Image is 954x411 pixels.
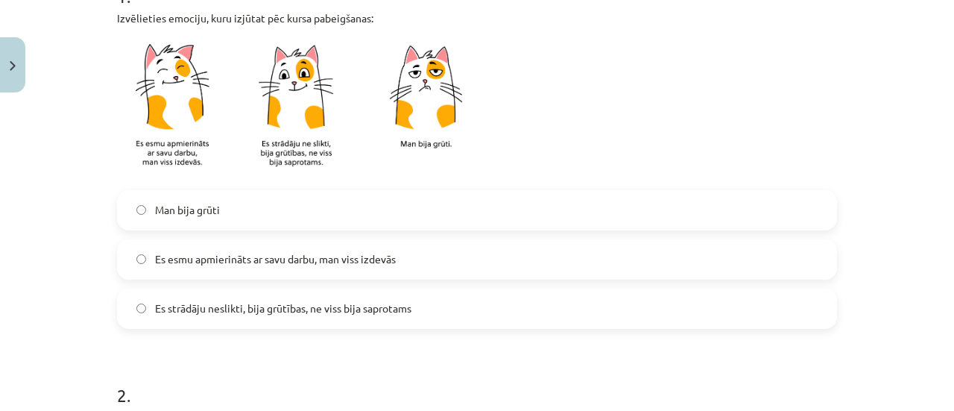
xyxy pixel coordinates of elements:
[10,61,16,71] img: icon-close-lesson-0947bae3869378f0d4975bcd49f059093ad1ed9edebbc8119c70593378902aed.svg
[155,301,411,316] span: Es strādāju neslikti, bija grūtības, ne viss bija saprotams
[117,10,837,26] p: Izvēlieties emociju, kuru izjūtat pēc kursa pabeigšanas:
[117,359,837,405] h1: 2 .
[155,202,220,218] span: Man bija grūti
[136,304,146,313] input: Es strādāju neslikti, bija grūtības, ne viss bija saprotams
[136,254,146,264] input: Es esmu apmierināts ar savu darbu, man viss izdevās
[155,251,396,267] span: Es esmu apmierināts ar savu darbu, man viss izdevās
[136,205,146,215] input: Man bija grūti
